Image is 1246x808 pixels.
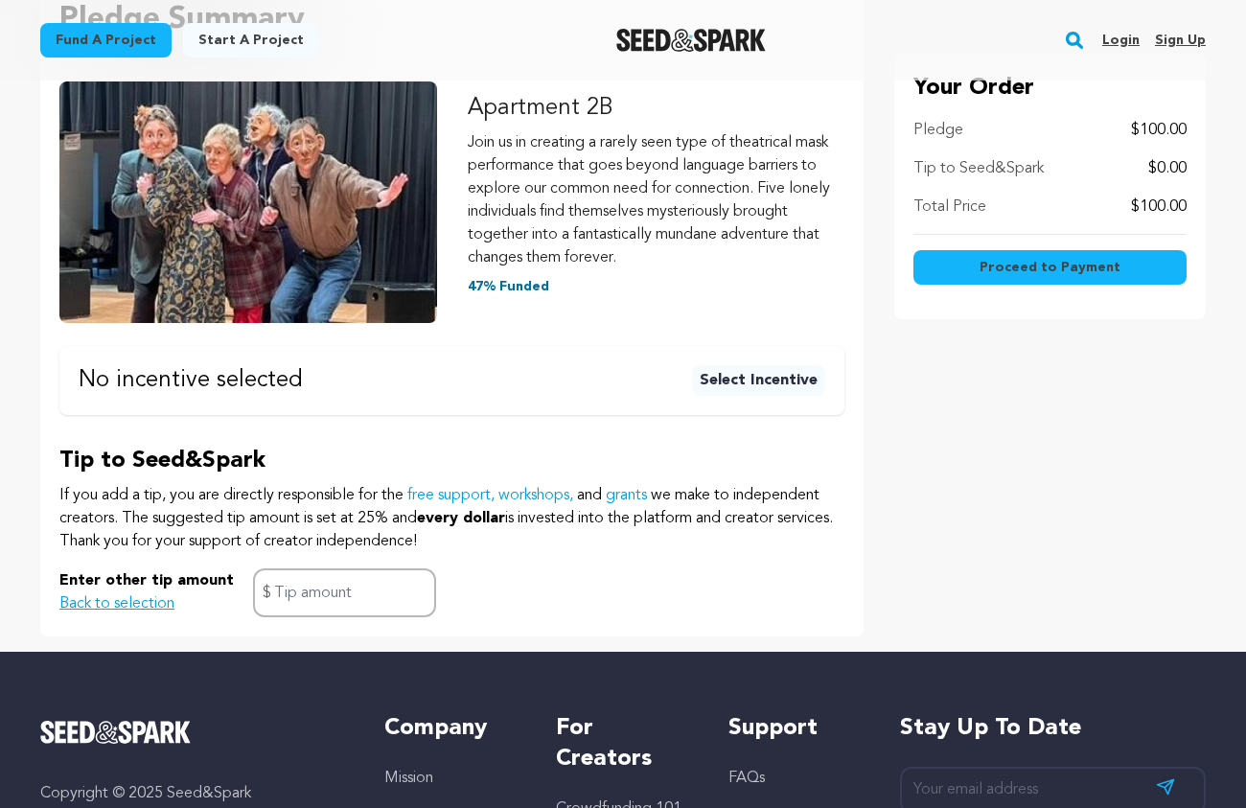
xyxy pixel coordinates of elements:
[980,258,1120,277] span: Proceed to Payment
[384,771,433,786] a: Mission
[40,782,346,805] p: Copyright © 2025 Seed&Spark
[384,713,518,744] h5: Company
[616,29,767,52] img: Seed&Spark Logo Dark Mode
[913,196,986,219] p: Total Price
[59,569,234,592] p: Enter other tip amount
[253,568,436,617] input: Tip amount
[913,250,1187,285] button: Proceed to Payment
[1102,25,1140,56] a: Login
[40,721,191,744] img: Seed&Spark Logo
[1131,196,1187,219] p: $100.00
[913,119,963,142] p: Pledge
[728,713,862,744] h5: Support
[59,81,437,323] img: Apartment 2B image
[59,484,844,553] p: If you add a tip, you are directly responsible for the and we make to independent creators. The s...
[59,592,174,615] button: Back to selection
[468,277,845,296] p: 47% Funded
[913,73,1187,104] p: Your Order
[1148,157,1187,180] p: $0.00
[556,713,689,774] h5: For Creators
[913,157,1044,180] p: Tip to Seed&Spark
[407,488,573,503] a: free support, workshops,
[728,771,765,786] a: FAQs
[59,446,844,476] p: Tip to Seed&Spark
[40,23,172,58] a: Fund a project
[468,131,845,269] p: Join us in creating a rarely seen type of theatrical mask performance that goes beyond language b...
[263,582,271,605] span: $
[1155,25,1206,56] a: Sign up
[417,511,505,526] span: every dollar
[79,369,303,392] p: No incentive selected
[1131,119,1187,142] p: $100.00
[606,488,647,503] a: grants
[692,365,825,396] button: Select Incentive
[40,721,346,744] a: Seed&Spark Homepage
[468,93,845,124] p: Apartment 2B
[900,713,1206,744] h5: Stay up to date
[616,29,767,52] a: Seed&Spark Homepage
[183,23,319,58] a: Start a project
